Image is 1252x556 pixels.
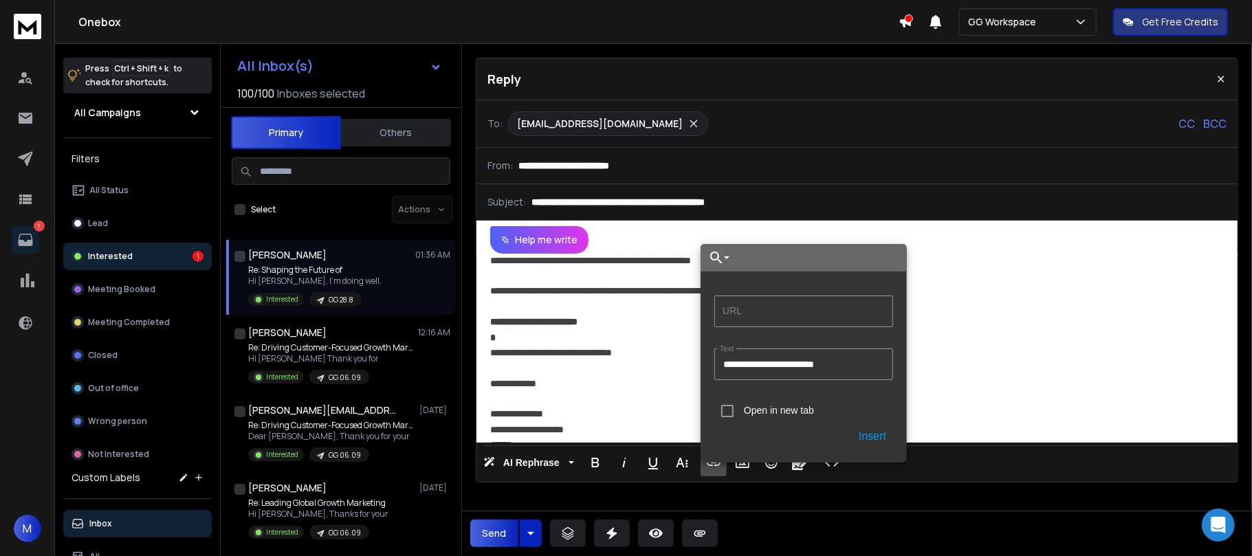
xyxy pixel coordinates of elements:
[248,326,327,340] h1: [PERSON_NAME]
[481,449,577,476] button: AI Rephrase
[787,449,813,476] button: Signature
[723,305,742,317] label: URL
[63,375,212,402] button: Out of office
[968,15,1042,29] p: GG Workspace
[248,431,413,442] p: Dear [PERSON_NAME], Thank you for your
[744,405,814,416] label: Open in new tab
[88,317,170,328] p: Meeting Completed
[501,457,562,469] span: AI Rephrase
[112,60,171,76] span: Ctrl + Shift + k
[717,344,736,353] label: Text
[12,226,39,254] a: 1
[248,481,327,495] h1: [PERSON_NAME]
[1178,115,1195,132] p: CC
[89,518,112,529] p: Inbox
[487,159,513,173] p: From:
[266,372,298,382] p: Interested
[418,327,450,338] p: 12:16 AM
[419,405,450,416] p: [DATE]
[248,420,413,431] p: Re: Driving Customer-Focused Growth Marketing
[487,69,521,89] p: Reply
[758,449,784,476] button: Emoticons
[231,116,341,149] button: Primary
[248,342,413,353] p: Re: Driving Customer-Focused Growth Marketing
[74,106,141,120] h1: All Campaigns
[72,471,140,485] h3: Custom Labels
[237,59,314,73] h1: All Inbox(s)
[248,403,399,417] h1: [PERSON_NAME][EMAIL_ADDRESS][DOMAIN_NAME]
[341,118,451,148] button: Others
[63,276,212,303] button: Meeting Booked
[88,383,139,394] p: Out of office
[329,372,361,383] p: GG 06.09
[470,520,518,547] button: Send
[14,515,41,542] button: M
[1113,8,1228,36] button: Get Free Credits
[266,527,298,537] p: Interested
[419,482,450,493] p: [DATE]
[415,249,450,260] p: 01:36 AM
[487,117,503,131] p: To:
[63,243,212,270] button: Interested1
[266,449,298,460] p: Interested
[701,244,732,271] button: Choose Link
[266,294,298,304] p: Interested
[248,353,413,364] p: Hi [PERSON_NAME] Thank you for
[14,14,41,39] img: logo
[63,510,212,537] button: Inbox
[277,85,365,102] h3: Inboxes selected
[329,295,353,305] p: GG 28.8
[517,117,683,131] p: [EMAIL_ADDRESS][DOMAIN_NAME]
[78,14,899,30] h1: Onebox
[819,449,845,476] button: Code View
[34,221,45,232] p: 1
[63,177,212,204] button: All Status
[1203,115,1227,132] p: BCC
[490,226,589,254] button: Help me write
[226,52,453,80] button: All Inbox(s)
[63,309,212,336] button: Meeting Completed
[89,185,129,196] p: All Status
[63,408,212,435] button: Wrong person
[193,251,204,262] div: 1
[729,449,756,476] button: Insert Image (Ctrl+P)
[88,449,149,460] p: Not Interested
[88,416,147,427] p: Wrong person
[248,498,388,509] p: Re: Leading Global Growth Marketing
[1142,15,1218,29] p: Get Free Credits
[88,251,133,262] p: Interested
[88,218,108,229] p: Lead
[487,195,526,209] p: Subject:
[63,149,212,168] h3: Filters
[251,204,276,215] label: Select
[329,528,361,538] p: GG 06.09
[85,62,182,89] p: Press to check for shortcuts.
[88,284,155,295] p: Meeting Booked
[237,85,274,102] span: 100 / 100
[248,509,388,520] p: Hi [PERSON_NAME], Thanks for your
[63,210,212,237] button: Lead
[88,350,118,361] p: Closed
[329,450,361,460] p: GG 06.09
[63,441,212,468] button: Not Interested
[248,265,382,276] p: Re: Shaping the Future of
[63,99,212,126] button: All Campaigns
[248,248,327,262] h1: [PERSON_NAME]
[63,342,212,369] button: Closed
[248,276,382,287] p: Hi [PERSON_NAME], I'm doing well,
[852,424,893,449] button: Insert
[1202,509,1235,542] div: Open Intercom Messenger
